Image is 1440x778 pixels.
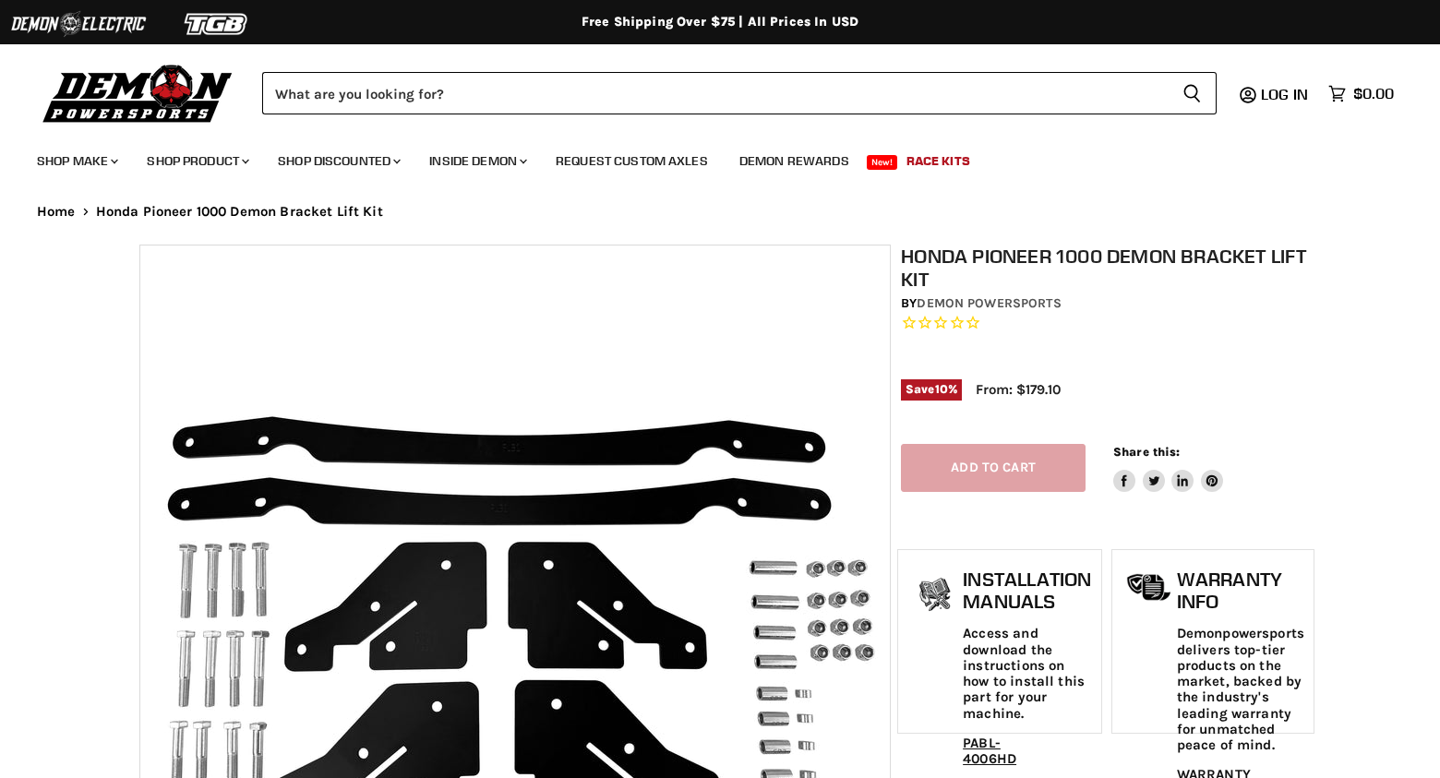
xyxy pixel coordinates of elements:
[133,142,260,180] a: Shop Product
[726,142,863,180] a: Demon Rewards
[542,142,722,180] a: Request Custom Axles
[867,155,898,170] span: New!
[901,314,1311,333] span: Rated 0.0 out of 5 stars 0 reviews
[893,142,984,180] a: Race Kits
[963,569,1091,612] h1: Installation Manuals
[1126,573,1172,602] img: warranty-icon.png
[1319,80,1403,107] a: $0.00
[901,245,1311,291] h1: Honda Pioneer 1000 Demon Bracket Lift Kit
[912,573,958,619] img: install_manual-icon.png
[23,142,129,180] a: Shop Make
[262,72,1168,114] input: Search
[264,142,412,180] a: Shop Discounted
[37,204,76,220] a: Home
[37,60,239,126] img: Demon Powersports
[1353,85,1394,102] span: $0.00
[1113,444,1223,493] aside: Share this:
[917,295,1061,311] a: Demon Powersports
[901,293,1311,314] div: by
[1253,86,1319,102] a: Log in
[1168,72,1217,114] button: Search
[1261,85,1308,103] span: Log in
[976,381,1061,398] span: From: $179.10
[96,204,383,220] span: Honda Pioneer 1000 Demon Bracket Lift Kit
[23,135,1389,180] ul: Main menu
[415,142,538,180] a: Inside Demon
[1113,445,1180,459] span: Share this:
[963,735,1016,767] a: PABL-4006HD
[963,626,1091,722] p: Access and download the instructions on how to install this part for your machine.
[1177,569,1304,612] h1: Warranty Info
[1177,626,1304,753] p: Demonpowersports delivers top-tier products on the market, backed by the industry's leading warra...
[9,6,148,42] img: Demon Electric Logo 2
[935,382,948,396] span: 10
[262,72,1217,114] form: Product
[901,379,962,400] span: Save %
[148,6,286,42] img: TGB Logo 2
